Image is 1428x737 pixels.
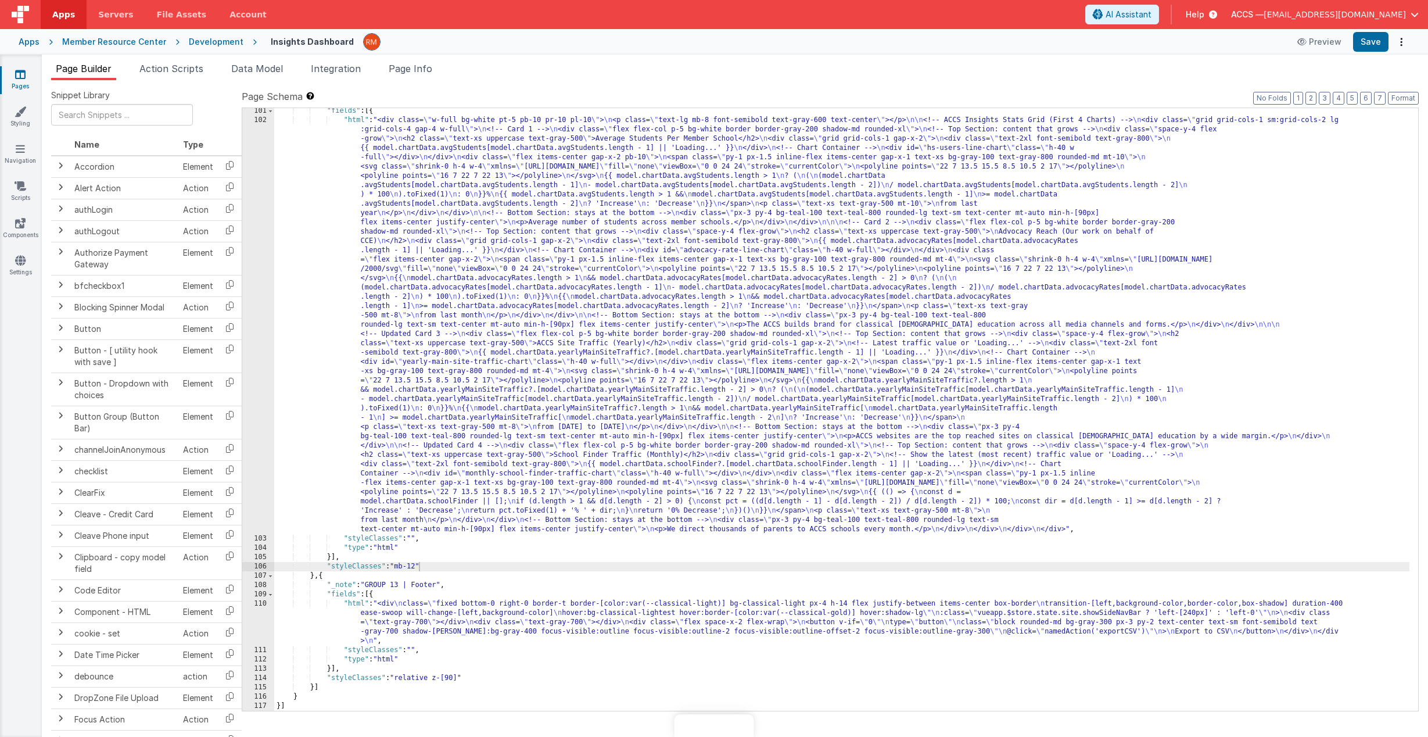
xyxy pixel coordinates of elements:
td: Element [178,644,218,666]
td: Clipboard - copy model field [70,546,178,579]
div: 117 [242,702,274,711]
span: File Assets [157,9,207,20]
td: Action [178,709,218,730]
td: Element [178,275,218,296]
td: Button [70,318,178,339]
td: authLogin [70,199,178,220]
td: Element [178,460,218,482]
td: debounce [70,666,178,687]
td: Cleave - Credit Card [70,503,178,525]
td: cookie - set [70,622,178,644]
span: Data Model [231,63,283,74]
button: 1 [1293,92,1303,105]
img: 1e10b08f9103151d1000344c2f9be56b [364,34,380,50]
button: Options [1393,34,1409,50]
div: 106 [242,562,274,571]
button: 5 [1347,92,1358,105]
td: Action [178,439,218,460]
td: Element [178,687,218,709]
td: Element [178,503,218,525]
td: Element [178,525,218,546]
button: No Folds [1253,92,1291,105]
span: Page Info [389,63,432,74]
span: Help [1186,9,1204,20]
td: channelJoinAnonymous [70,439,178,460]
button: Save [1353,32,1388,52]
span: Servers [98,9,133,20]
td: Component - HTML [70,601,178,622]
button: 2 [1305,92,1316,105]
div: 102 [242,116,274,534]
td: Action [178,296,218,318]
div: Apps [19,36,40,48]
td: Element [178,482,218,503]
span: Snippet Library [51,90,110,101]
div: Member Resource Center [62,36,166,48]
button: 4 [1333,92,1344,105]
td: Element [178,373,218,406]
td: Code Editor [70,579,178,601]
span: Name [74,139,99,149]
td: authLogout [70,220,178,242]
button: 3 [1319,92,1330,105]
td: Element [178,579,218,601]
button: Format [1388,92,1419,105]
td: Element [178,318,218,339]
span: Type [183,139,203,149]
td: Action [178,546,218,579]
td: Button - Dropdown with choices [70,373,178,406]
td: Alert Action [70,177,178,199]
span: Apps [52,9,75,20]
td: Element [178,242,218,275]
div: 115 [242,683,274,692]
td: Action [178,622,218,644]
td: Focus Action [70,709,178,730]
div: 101 [242,106,274,116]
td: Element [178,601,218,622]
div: 109 [242,590,274,599]
td: bfcheckbox1 [70,275,178,296]
div: Development [189,36,243,48]
h4: Insights Dashboard [271,37,354,46]
div: 116 [242,692,274,702]
div: 111 [242,646,274,655]
td: Element [178,156,218,178]
div: 113 [242,664,274,674]
td: Action [178,199,218,220]
td: checklist [70,460,178,482]
span: Action Scripts [139,63,203,74]
td: Action [178,177,218,199]
span: [EMAIL_ADDRESS][DOMAIN_NAME] [1264,9,1406,20]
div: 114 [242,674,274,683]
td: Accordion [70,156,178,178]
td: Authorize Payment Gateway [70,242,178,275]
span: Integration [311,63,361,74]
td: DropZone File Upload [70,687,178,709]
div: 103 [242,534,274,543]
td: action [178,666,218,687]
span: ACCS — [1231,9,1264,20]
td: Blocking Spinner Modal [70,296,178,318]
div: 107 [242,571,274,581]
span: Page Builder [56,63,112,74]
div: 105 [242,553,274,562]
td: Action [178,220,218,242]
div: 104 [242,543,274,553]
span: Page Schema [242,90,303,103]
button: 7 [1374,92,1386,105]
td: Button - [ utility hook with save ] [70,339,178,373]
span: AI Assistant [1106,9,1151,20]
td: Date Time Picker [70,644,178,666]
button: ACCS — [EMAIL_ADDRESS][DOMAIN_NAME] [1231,9,1419,20]
td: Element [178,406,218,439]
td: ClearFix [70,482,178,503]
button: Preview [1290,33,1348,51]
div: 112 [242,655,274,664]
div: 108 [242,581,274,590]
input: Search Snippets ... [51,104,193,126]
div: 110 [242,599,274,646]
button: 6 [1360,92,1372,105]
td: Element [178,339,218,373]
td: Button Group (Button Bar) [70,406,178,439]
td: Cleave Phone input [70,525,178,546]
